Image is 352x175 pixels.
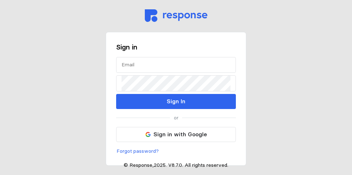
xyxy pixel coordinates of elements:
[122,57,230,73] input: Email
[146,132,151,137] img: svg%3e
[124,161,228,169] p: © Response, 2025 . V 8.7.0 . All rights reserved.
[116,42,236,52] h3: Sign in
[116,127,236,142] button: Sign in with Google
[174,114,179,122] p: or
[116,147,159,155] p: Forgot password?
[145,9,208,22] img: svg%3e
[153,130,207,139] p: Sign in with Google
[116,147,159,156] button: Forgot password?
[116,94,236,109] button: Sign In
[167,97,185,106] p: Sign In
